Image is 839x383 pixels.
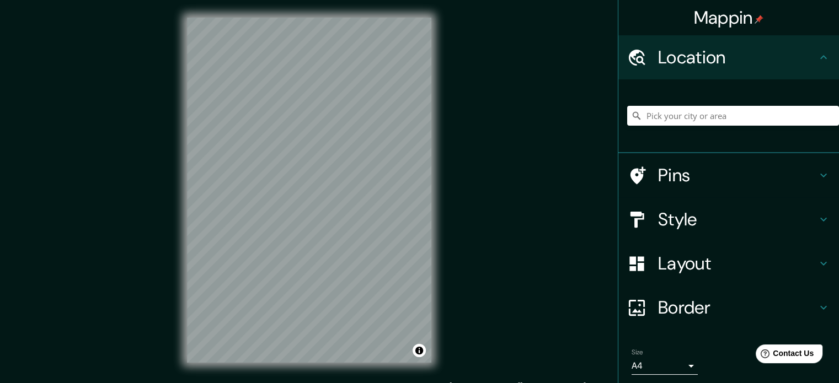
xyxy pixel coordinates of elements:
[627,106,839,126] input: Pick your city or area
[618,241,839,285] div: Layout
[632,348,643,357] label: Size
[187,18,431,363] canvas: Map
[755,15,763,24] img: pin-icon.png
[658,46,817,68] h4: Location
[658,208,817,230] h4: Style
[741,340,827,371] iframe: Help widget launcher
[658,252,817,274] h4: Layout
[694,7,764,29] h4: Mappin
[618,153,839,197] div: Pins
[618,285,839,330] div: Border
[413,344,426,357] button: Toggle attribution
[658,296,817,319] h4: Border
[632,357,698,375] div: A4
[618,197,839,241] div: Style
[658,164,817,186] h4: Pins
[618,35,839,79] div: Location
